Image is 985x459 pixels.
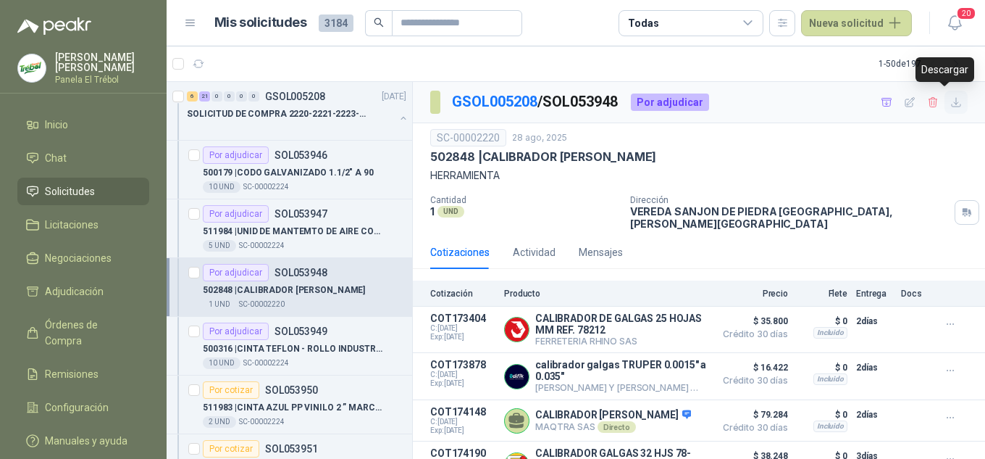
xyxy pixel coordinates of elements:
span: $ 16.422 [716,359,788,376]
div: Mensajes [579,244,623,260]
a: Por cotizarSOL053950511983 |CINTA AZUL PP VINILO 2 ” MARCACION DE TUBERIA DE AIRE COMPRIMIDO2 UND... [167,376,412,434]
div: 10 UND [203,181,240,193]
span: Adjudicación [45,284,104,299]
p: Panela El Trébol [55,75,149,84]
span: Crédito 30 días [716,376,788,385]
p: COT174148 [430,406,495,418]
p: [PERSON_NAME] [PERSON_NAME] [55,52,149,73]
p: / SOL053948 [452,91,619,113]
p: [DATE] [382,90,406,104]
div: Por adjudicar [203,323,269,340]
p: SC-00002224 [243,357,289,369]
p: FERRETERIA RHINO SAS [535,336,707,347]
span: C: [DATE] [430,371,495,379]
div: Incluido [813,373,847,385]
a: Por adjudicarSOL053946500179 |CODO GALVANIZADO 1.1/2" A 9010 UNDSC-00002224 [167,141,412,199]
span: Remisiones [45,366,98,382]
div: 5 UND [203,240,236,252]
div: Actividad [513,244,556,260]
span: search [374,17,384,28]
p: COT173404 [430,313,495,324]
p: calibrador galgas TRUPER 0.0015" a 0.035" [535,359,707,382]
div: 0 [248,91,259,102]
p: SOL053949 [274,326,327,336]
a: Por adjudicarSOL053949500316 |CINTA TEFLON - ROLLO INDUSTRIAL10 UNDSC-00002224 [167,317,412,376]
p: $ 0 [797,406,847,423]
div: Por cotizar [203,440,259,458]
span: Inicio [45,117,68,133]
p: $ 0 [797,359,847,376]
div: Todas [628,15,658,31]
span: $ 79.284 [716,406,788,423]
span: Exp: [DATE] [430,333,495,342]
p: 511983 | CINTA AZUL PP VINILO 2 ” MARCACION DE TUBERIA DE AIRE COMPRIMIDO [203,401,383,415]
a: Órdenes de Compra [17,311,149,355]
div: 0 [236,91,247,102]
span: Licitaciones [45,217,98,233]
p: SOLICITUD DE COMPRA 2220-2221-2223-2224 [187,107,367,121]
div: Por cotizar [203,381,259,399]
p: VEREDA SANJON DE PIEDRA [GEOGRAPHIC_DATA] , [PERSON_NAME][GEOGRAPHIC_DATA] [630,205,949,230]
a: GSOL005208 [452,93,537,110]
div: 1 - 50 de 197 [879,52,968,75]
p: SC-00002220 [239,299,285,310]
a: Licitaciones [17,211,149,239]
p: GSOL005208 [265,91,325,102]
img: Company Logo [505,318,529,342]
p: 2 días [856,406,892,423]
img: Logo peakr [17,17,91,35]
div: 1 UND [203,299,236,310]
p: CALIBRADOR DE GALGAS 25 HOJAS MM REF. 78212 [535,313,707,336]
p: Docs [901,289,930,299]
a: Por adjudicarSOL053947511984 |UNID DE MANTEMTO DE AIRE COMPRIDO 1/2 STD 150 PSI(FILTRO LUBRIC Y R... [167,199,412,258]
a: Manuales y ayuda [17,427,149,455]
a: Chat [17,144,149,172]
a: 6 21 0 0 0 0 GSOL005208[DATE] SOLICITUD DE COMPRA 2220-2221-2223-2224 [187,88,409,134]
div: Por adjudicar [203,264,269,281]
span: Chat [45,150,67,166]
a: Negociaciones [17,244,149,272]
span: Solicitudes [45,183,95,199]
p: SC-00002224 [243,181,289,193]
p: SOL053951 [265,444,318,454]
a: Adjudicación [17,278,149,305]
img: Company Logo [505,365,529,389]
p: SOL053948 [274,268,327,278]
button: 20 [942,10,968,36]
p: Producto [504,289,707,299]
span: Crédito 30 días [716,330,788,339]
p: $ 0 [797,313,847,330]
span: Crédito 30 días [716,423,788,432]
span: C: [DATE] [430,324,495,333]
span: Órdenes de Compra [45,317,135,349]
p: COT173878 [430,359,495,371]
span: Exp: [DATE] [430,379,495,388]
a: Solicitudes [17,178,149,205]
div: Por adjudicar [203,146,269,164]
p: CALIBRADOR [PERSON_NAME] [535,409,691,422]
a: Configuración [17,394,149,421]
span: Manuales y ayuda [45,433,127,449]
div: 0 [211,91,222,102]
p: Dirección [630,195,949,205]
p: COT174190 [430,447,495,459]
p: Cantidad [430,195,619,205]
span: $ 35.800 [716,313,788,330]
p: 500316 | CINTA TEFLON - ROLLO INDUSTRIAL [203,342,383,356]
p: Cotización [430,289,495,299]
button: Nueva solicitud [801,10,912,36]
p: SOL053947 [274,209,327,219]
div: Descargar [915,57,974,82]
p: 1 [430,205,435,218]
span: 3184 [319,15,353,32]
a: Inicio [17,111,149,138]
div: Por adjudicar [203,205,269,223]
span: Negociaciones [45,250,112,266]
div: 6 [187,91,198,102]
p: SOL053946 [274,150,327,160]
span: C: [DATE] [430,418,495,426]
a: Remisiones [17,360,149,388]
span: Exp: [DATE] [430,426,495,435]
p: 502848 | CALIBRADOR [PERSON_NAME] [430,149,656,165]
div: SC-00002220 [430,129,506,146]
